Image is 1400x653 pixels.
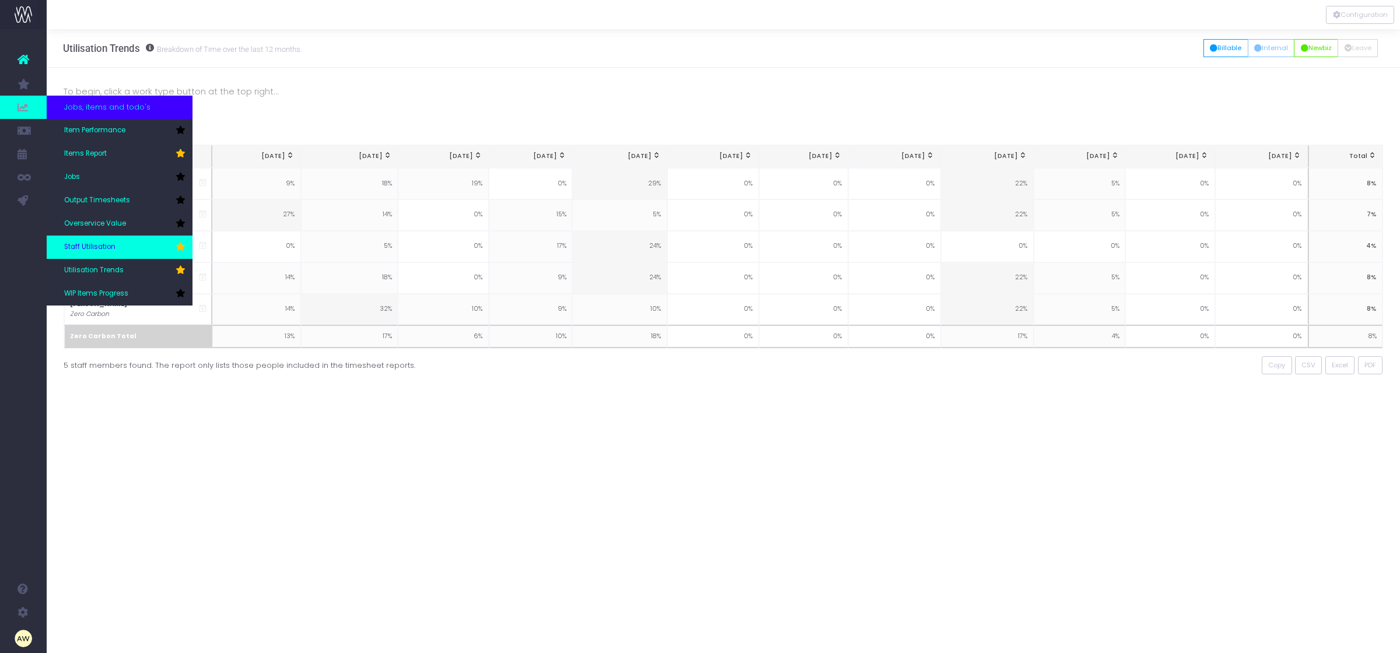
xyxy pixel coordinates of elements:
td: 17% [301,325,398,348]
th: Jan 26: activate to sort column ascending [1034,145,1125,168]
td: 5% [301,231,398,262]
td: 10% [572,294,667,325]
td: 0% [667,262,759,294]
td: 19% [398,168,489,199]
th: Mar 26: activate to sort column ascending [1215,145,1308,168]
span: Output Timesheets [64,195,130,206]
span: Staff Utilisation [64,242,116,252]
td: 5% [572,199,667,231]
td: 14% [301,199,398,231]
td: 0% [759,262,848,294]
div: [DATE] [674,152,753,161]
div: [DATE] [1221,152,1302,161]
div: 5 staff members found. The report only lists those people included in the timesheet reports. [64,356,715,371]
button: Copy [1262,356,1292,374]
button: Excel [1325,356,1355,374]
td: 0% [848,294,941,325]
td: 0% [848,325,941,348]
td: 13% [212,325,301,348]
span: Copy [1268,360,1285,370]
small: Breakdown of Time over the last 12 months. [154,43,302,54]
a: Overservice Value [47,212,192,236]
td: 0% [1125,231,1215,262]
td: 0% [1215,231,1308,262]
div: [DATE] [307,152,392,161]
th: Zero Carbon Total [64,325,212,348]
td: 0% [848,262,941,294]
td: 0% [667,199,759,231]
th: Nov 25: activate to sort column ascending [848,145,941,168]
th: Sep 25: activate to sort column ascending [667,145,759,168]
td: 18% [572,325,667,348]
span: Items Report [64,149,107,159]
td: 22% [941,168,1034,199]
a: Utilisation Trends [47,259,192,282]
td: 27% [212,199,301,231]
td: 24% [572,231,667,262]
a: Item Performance [47,119,192,142]
td: 0% [848,231,941,262]
td: 22% [941,294,1034,325]
td: 22% [941,262,1034,294]
td: 0% [398,262,489,294]
div: [DATE] [495,152,566,161]
span: Jobs [64,172,80,182]
td: 0% [667,231,759,262]
th: Aug 25: activate to sort column ascending [572,145,667,168]
td: 0% [1215,168,1308,199]
div: [DATE] [404,152,482,161]
td: 15% [489,199,572,231]
div: Vertical button group [1326,6,1394,24]
span: Overservice Value [64,219,126,229]
td: 0% [667,294,759,325]
button: Leave [1338,39,1378,57]
td: 8% [1308,262,1382,294]
span: Utilisation Trends [64,265,124,276]
td: 0% [759,199,848,231]
td: 0% [212,231,301,262]
td: 0% [1215,294,1308,325]
td: 32% [301,294,398,325]
button: CSV [1295,356,1322,374]
td: 0% [848,199,941,231]
th: Oct 25: activate to sort column ascending [759,145,848,168]
td: 0% [489,168,572,199]
td: 24% [572,262,667,294]
td: 22% [941,199,1034,231]
td: 18% [301,168,398,199]
th: Total: activate to sort column ascending [1308,145,1382,168]
a: WIP Items Progress [47,282,192,306]
td: 5% [1034,262,1125,294]
td: 17% [489,231,572,262]
td: 4% [1308,231,1382,262]
td: 29% [572,168,667,199]
span: PDF [1364,360,1376,370]
div: [DATE] [854,152,935,161]
td: 0% [1125,294,1215,325]
td: 0% [1125,168,1215,199]
td: 4% [1034,325,1125,348]
a: Jobs [47,166,192,189]
td: 8% [1308,325,1382,348]
td: 0% [759,168,848,199]
th: Dec 25: activate to sort column ascending [941,145,1034,168]
td: 18% [301,262,398,294]
button: Newbiz [1294,39,1338,57]
td: 0% [759,325,848,348]
td: 9% [212,168,301,199]
td: 0% [1125,199,1215,231]
td: 0% [1215,199,1308,231]
img: images/default_profile_image.png [15,630,32,647]
td: 10% [489,325,572,348]
h3: Heatmap [64,122,1384,133]
td: 5% [1034,199,1125,231]
td: 0% [1215,325,1308,348]
td: 8% [1308,294,1382,325]
td: 14% [212,294,301,325]
td: 0% [941,231,1034,262]
td: 0% [1125,325,1215,348]
th: Jul 25: activate to sort column ascending [489,145,572,168]
button: PDF [1358,356,1383,374]
td: 5% [1034,294,1125,325]
td: 0% [667,168,759,199]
